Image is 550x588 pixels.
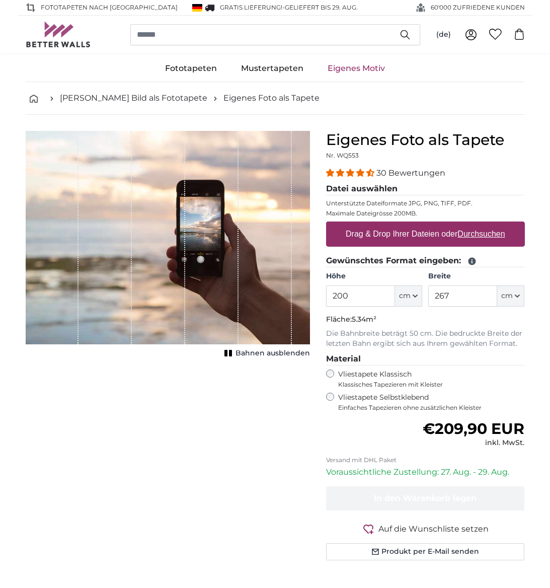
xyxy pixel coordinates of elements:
p: Maximale Dateigrösse 200MB. [326,209,525,217]
label: Höhe [326,271,422,281]
a: [PERSON_NAME] Bild als Fototapete [60,92,207,104]
button: (de) [428,26,459,44]
span: Klassisches Tapezieren mit Kleister [338,381,516,389]
button: Auf die Wunschliste setzen [326,523,525,535]
nav: breadcrumbs [26,82,525,115]
span: 30 Bewertungen [376,168,445,178]
label: Vliestapete Klassisch [338,370,516,389]
img: Deutschland [192,4,202,12]
span: Einfaches Tapezieren ohne zusätzlichen Kleister [338,404,525,412]
a: Mustertapeten [229,55,316,82]
div: 1 of 1 [26,131,310,360]
p: Versand mit DHL Paket [326,456,525,464]
p: Fläche: [326,315,525,325]
button: cm [497,285,524,307]
p: Die Bahnbreite beträgt 50 cm. Die bedruckte Breite der letzten Bahn ergibt sich aus Ihrem gewählt... [326,329,525,349]
button: Bahnen ausblenden [221,346,310,360]
span: 60'000 ZUFRIEDENE KUNDEN [431,3,525,12]
img: Betterwalls [26,22,91,47]
span: 4.33 stars [326,168,376,178]
span: Bahnen ausblenden [235,348,310,358]
span: 5.34m² [352,315,376,324]
legend: Datei auswählen [326,183,525,195]
button: Produkt per E-Mail senden [326,543,525,560]
span: - [282,4,358,11]
span: €209,90 EUR [423,419,524,438]
button: In den Warenkorb legen [326,486,525,510]
span: cm [399,291,411,301]
label: Vliestapete Selbstklebend [338,393,525,412]
u: Durchsuchen [457,230,505,238]
a: Eigenes Foto als Tapete [223,92,320,104]
label: Drag & Drop Ihrer Dateien oder [342,224,509,244]
p: Voraussichtliche Zustellung: 27. Aug. - 29. Aug. [326,466,525,478]
span: cm [501,291,513,301]
legend: Gewünschtes Format eingeben: [326,255,525,267]
a: Eigenes Motiv [316,55,397,82]
button: cm [395,285,422,307]
span: Geliefert bis 29. Aug. [285,4,358,11]
div: inkl. MwSt. [423,438,524,448]
label: Breite [428,271,524,281]
h1: Eigenes Foto als Tapete [326,131,525,149]
legend: Material [326,353,525,365]
span: Auf die Wunschliste setzen [378,523,489,535]
span: GRATIS Lieferung! [220,4,282,11]
p: Unterstützte Dateiformate JPG, PNG, TIFF, PDF. [326,199,525,207]
span: Fototapeten nach [GEOGRAPHIC_DATA] [41,3,178,12]
span: Nr. WQ553 [326,152,359,159]
a: Fototapeten [153,55,229,82]
span: In den Warenkorb legen [374,493,477,503]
